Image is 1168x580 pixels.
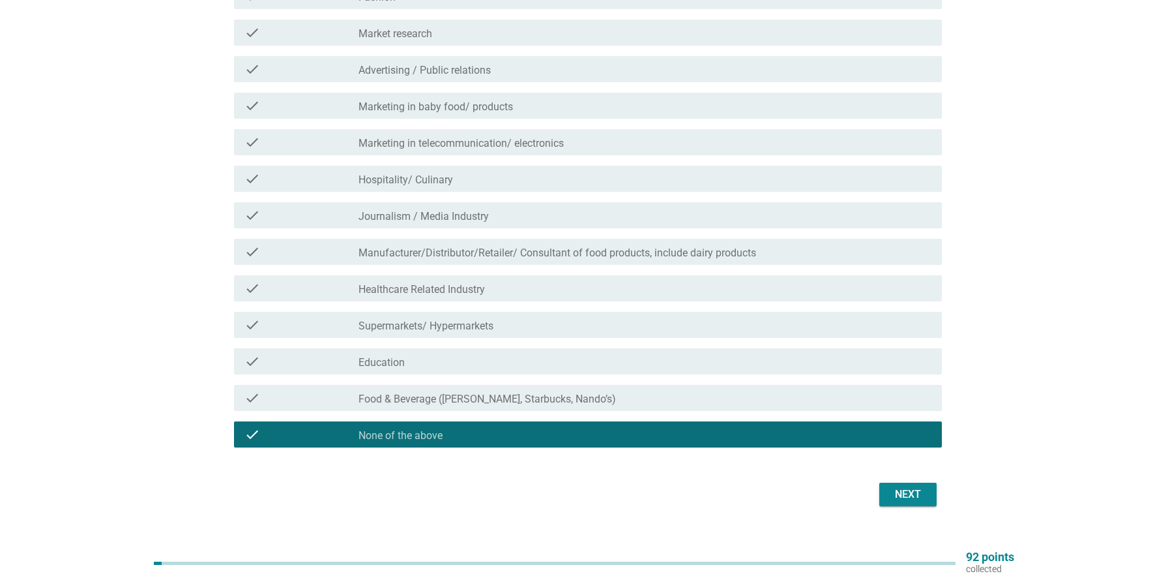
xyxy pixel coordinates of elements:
[244,25,260,40] i: check
[244,171,260,187] i: check
[966,563,1014,575] p: collected
[244,134,260,150] i: check
[358,27,432,40] label: Market research
[358,356,405,369] label: Education
[358,429,443,442] label: None of the above
[890,487,926,502] div: Next
[966,551,1014,563] p: 92 points
[358,393,616,406] label: Food & Beverage ([PERSON_NAME], Starbucks, Nando’s)
[358,100,513,114] label: Marketing in baby food/ products
[358,64,491,77] label: Advertising / Public relations
[244,317,260,333] i: check
[244,281,260,296] i: check
[244,427,260,442] i: check
[358,320,493,333] label: Supermarkets/ Hypermarkets
[244,390,260,406] i: check
[358,210,489,223] label: Journalism / Media Industry
[244,98,260,114] i: check
[244,207,260,223] i: check
[879,483,937,506] button: Next
[358,247,756,260] label: Manufacturer/Distributor/Retailer/ Consultant of food products, include dairy products
[358,137,564,150] label: Marketing in telecommunication/ electronics
[244,244,260,260] i: check
[358,174,453,187] label: Hospitality/ Culinary
[244,61,260,77] i: check
[358,283,485,296] label: Healthcare Related Industry
[244,354,260,369] i: check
